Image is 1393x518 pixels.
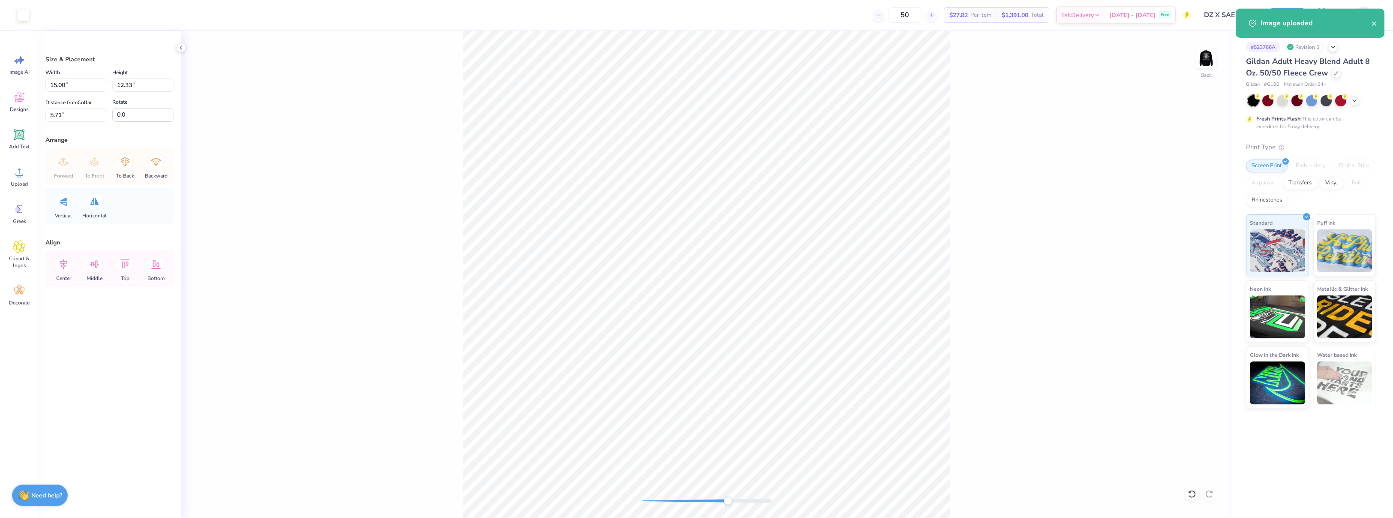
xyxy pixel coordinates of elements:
span: Gildan [1246,81,1260,88]
span: Upload [11,181,28,187]
span: Greek [13,218,26,225]
span: Est. Delivery [1061,11,1094,20]
div: Image uploaded [1261,18,1372,28]
div: This color can be expedited for 5 day delivery. [1256,115,1362,130]
input: Untitled Design [1198,6,1261,24]
span: Gildan Adult Heavy Blend Adult 8 Oz. 50/50 Fleece Crew [1246,56,1370,78]
div: Transfers [1283,177,1317,190]
strong: Need help? [31,491,62,500]
img: Back [1198,50,1215,67]
span: Puff Ink [1317,218,1335,227]
input: – – [888,7,922,23]
span: Designs [10,106,29,113]
span: Clipart & logos [5,255,33,269]
span: Top [121,275,129,282]
span: Total [1031,11,1044,20]
span: Metallic & Glitter Ink [1317,284,1368,293]
div: Applique [1246,177,1280,190]
span: Image AI [9,69,30,75]
label: Width [45,67,60,78]
span: Horizontal [82,212,107,219]
span: Standard [1250,218,1273,227]
div: Foil [1346,177,1366,190]
span: $1,391.00 [1002,11,1028,20]
div: Size & Placement [45,55,174,64]
span: Add Text [9,143,30,150]
img: Neon Ink [1250,295,1305,338]
span: Bottom [147,275,165,282]
img: Germaine Penalosa [1355,6,1372,24]
span: # G180 [1264,81,1279,88]
span: Minimum Order: 24 + [1284,81,1327,88]
span: Glow in the Dark Ink [1250,350,1299,359]
img: Water based Ink [1317,361,1372,404]
label: Height [112,67,128,78]
div: Digital Print [1333,160,1375,172]
label: Distance from Collar [45,97,92,108]
div: Screen Print [1246,160,1288,172]
div: Revision 5 [1285,42,1324,52]
div: Align [45,238,174,247]
div: Arrange [45,136,174,145]
span: Water based Ink [1317,350,1357,359]
span: $27.82 [949,11,968,20]
img: Standard [1250,229,1305,272]
span: Free [1161,12,1169,18]
img: Puff Ink [1317,229,1372,272]
span: Neon Ink [1250,284,1271,293]
span: Vertical [55,212,72,219]
img: Glow in the Dark Ink [1250,361,1305,404]
span: Middle [87,275,102,282]
span: Decorate [9,299,30,306]
button: close [1372,18,1378,28]
div: Vinyl [1320,177,1344,190]
span: To Back [116,172,134,179]
span: Center [56,275,71,282]
span: Backward [145,172,168,179]
div: Print Type [1246,142,1376,152]
span: Per Item [970,11,991,20]
div: Back [1201,71,1212,79]
div: Embroidery [1290,160,1331,172]
img: Metallic & Glitter Ink [1317,295,1372,338]
a: GP [1340,6,1376,24]
strong: Fresh Prints Flash: [1256,115,1302,122]
span: [DATE] - [DATE] [1109,11,1156,20]
div: Accessibility label [724,497,732,505]
label: Rotate [112,97,127,107]
div: # 523766A [1246,42,1280,52]
div: Rhinestones [1246,194,1288,207]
